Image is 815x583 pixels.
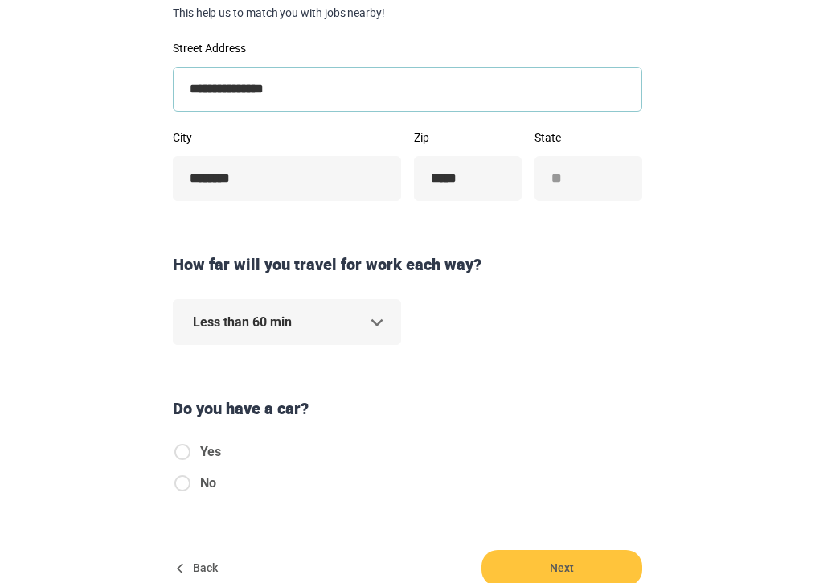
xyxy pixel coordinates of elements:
label: State [534,132,642,143]
label: City [173,132,401,143]
div: How far will you travel for work each way? [166,253,649,277]
div: Less than 60 min [173,299,401,345]
span: This help us to match you with jobs nearby! [173,6,642,20]
div: Do you have a car? [166,397,649,421]
span: No [200,474,216,493]
div: hasCar [173,442,234,505]
span: Yes [200,442,221,462]
label: Street Address [173,43,642,54]
label: Zip [414,132,522,143]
